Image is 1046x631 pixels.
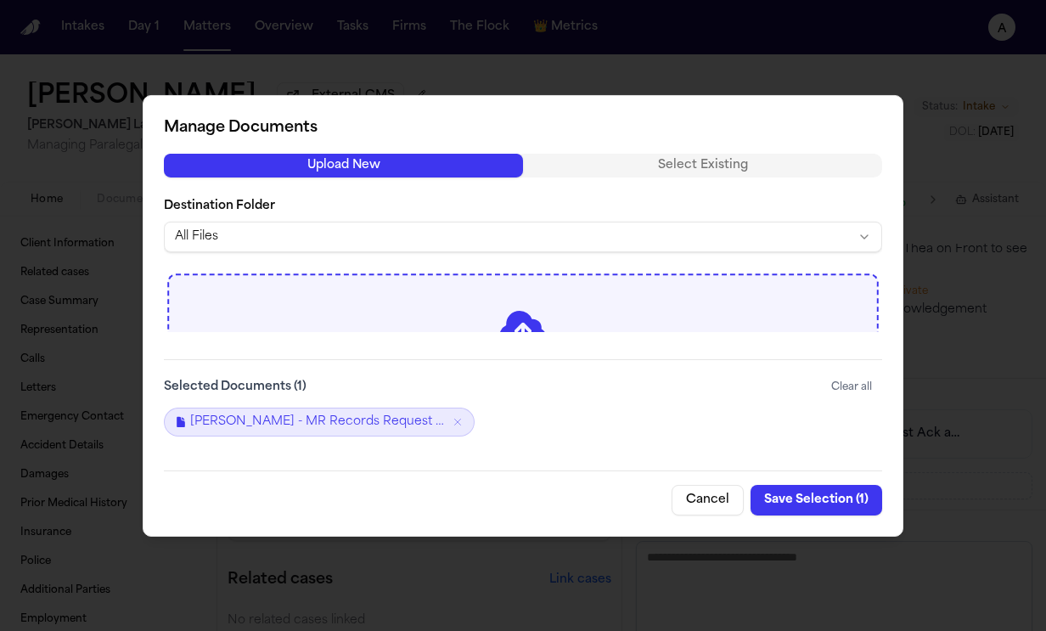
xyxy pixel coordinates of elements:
button: Save Selection (1) [751,485,882,516]
label: Selected Documents ( 1 ) [164,379,306,396]
button: Select Existing [523,153,882,177]
label: Destination Folder [164,197,882,214]
button: Clear all [821,374,882,401]
button: Cancel [672,485,744,516]
span: [PERSON_NAME] - MR Records Request Ack and Auth Form - Preferred Primary Care Physicians - [DATE]... [190,414,445,431]
button: Upload New [164,153,523,177]
h2: Manage Documents [164,115,882,139]
button: Remove A. Clippinger - MR Records Request Ack and Auth Form - Preferred Primary Care Physicians -... [452,416,464,428]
